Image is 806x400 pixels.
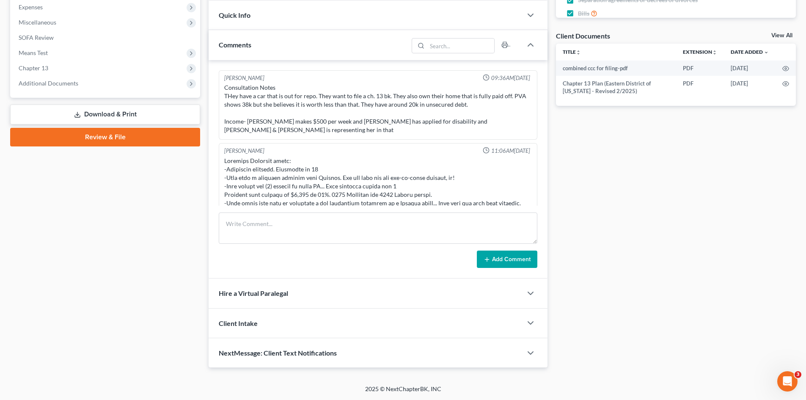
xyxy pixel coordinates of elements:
[556,31,610,40] div: Client Documents
[19,3,43,11] span: Expenses
[556,76,676,99] td: Chapter 13 Plan (Eastern District of [US_STATE] - Revised 2/2025)
[712,50,717,55] i: unfold_more
[576,50,581,55] i: unfold_more
[224,74,264,82] div: [PERSON_NAME]
[578,9,589,18] span: Bills
[683,49,717,55] a: Extensionunfold_more
[563,49,581,55] a: Titleunfold_more
[556,61,676,76] td: combined ccc for filing-pdf
[676,76,724,99] td: PDF
[224,157,532,309] div: Loremips Dolorsit ametc: -Adipiscin elitsedd. Eiusmodte in 18 -Utla etdo m aliquaen adminim veni ...
[224,147,264,155] div: [PERSON_NAME]
[795,371,801,378] span: 3
[219,11,250,19] span: Quick Info
[219,349,337,357] span: NextMessage: Client Text Notifications
[491,74,530,82] span: 09:36AM[DATE]
[19,49,48,56] span: Means Test
[491,147,530,155] span: 11:06AM[DATE]
[731,49,769,55] a: Date Added expand_more
[219,289,288,297] span: Hire a Virtual Paralegal
[676,61,724,76] td: PDF
[724,61,776,76] td: [DATE]
[777,371,798,392] iframe: Intercom live chat
[19,80,78,87] span: Additional Documents
[10,105,200,124] a: Download & Print
[224,83,532,134] div: Consultation Notes THey have a car that is out for repo. They want to file a ch. 13 bk. They also...
[162,385,644,400] div: 2025 © NextChapterBK, INC
[19,34,54,41] span: SOFA Review
[771,33,792,39] a: View All
[19,64,48,72] span: Chapter 13
[219,319,258,327] span: Client Intake
[724,76,776,99] td: [DATE]
[12,30,200,45] a: SOFA Review
[19,19,56,26] span: Miscellaneous
[219,41,251,49] span: Comments
[427,39,495,53] input: Search...
[10,128,200,146] a: Review & File
[764,50,769,55] i: expand_more
[477,251,537,268] button: Add Comment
